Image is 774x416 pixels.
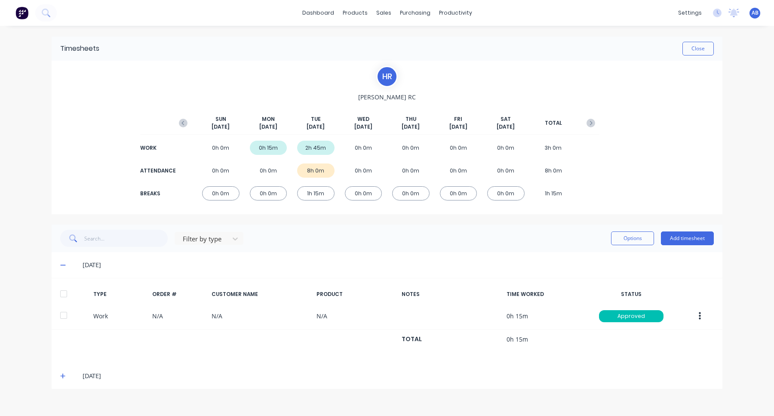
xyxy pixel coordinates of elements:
span: [PERSON_NAME] RC [358,92,416,102]
span: [DATE] [259,123,277,131]
div: PRODUCT [316,290,395,298]
img: Factory [15,6,28,19]
div: [DATE] [83,260,714,270]
button: Close [682,42,714,55]
button: Options [611,231,654,245]
span: TOTAL [545,119,562,127]
div: 0h 0m [202,163,240,178]
span: TUE [311,115,321,123]
span: AB [752,9,759,17]
span: SUN [215,115,226,123]
span: SAT [501,115,511,123]
button: Add timesheet [661,231,714,245]
span: MON [262,115,275,123]
input: Search... [84,230,168,247]
a: dashboard [298,6,338,19]
div: 1h 15m [297,186,335,200]
div: settings [674,6,706,19]
div: [DATE] [83,371,714,381]
div: 0h 0m [250,163,287,178]
div: Timesheets [60,43,99,54]
div: 0h 0m [392,186,430,200]
span: THU [405,115,416,123]
div: sales [372,6,396,19]
span: [DATE] [354,123,372,131]
div: products [338,6,372,19]
div: 0h 0m [202,186,240,200]
div: 8h 0m [535,163,572,178]
div: 8h 0m [297,163,335,178]
span: [DATE] [307,123,325,131]
span: [DATE] [402,123,420,131]
div: productivity [435,6,476,19]
div: TIME WORKED [507,290,585,298]
div: 0h 15m [250,141,287,155]
div: 0h 0m [440,186,477,200]
div: 0h 0m [487,163,525,178]
div: Approved [599,310,663,322]
div: TYPE [93,290,146,298]
div: 3h 0m [535,141,572,155]
span: [DATE] [497,123,515,131]
div: 0h 0m [345,141,382,155]
div: STATUS [592,290,670,298]
div: 0h 0m [392,163,430,178]
div: ATTENDANCE [140,167,175,175]
div: 1h 15m [535,186,572,200]
div: 0h 0m [440,163,477,178]
div: 0h 0m [440,141,477,155]
div: 0h 0m [487,186,525,200]
div: CUSTOMER NAME [212,290,310,298]
div: NOTES [402,290,500,298]
div: 0h 0m [250,186,287,200]
span: [DATE] [449,123,467,131]
span: [DATE] [212,123,230,131]
div: 0h 0m [202,141,240,155]
div: H R [376,66,398,87]
div: WORK [140,144,175,152]
div: purchasing [396,6,435,19]
div: 0h 0m [345,186,382,200]
div: 0h 0m [392,141,430,155]
div: 2h 45m [297,141,335,155]
div: 0h 0m [345,163,382,178]
div: BREAKS [140,190,175,197]
span: WED [357,115,369,123]
div: 0h 0m [487,141,525,155]
span: FRI [454,115,462,123]
div: ORDER # [152,290,205,298]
